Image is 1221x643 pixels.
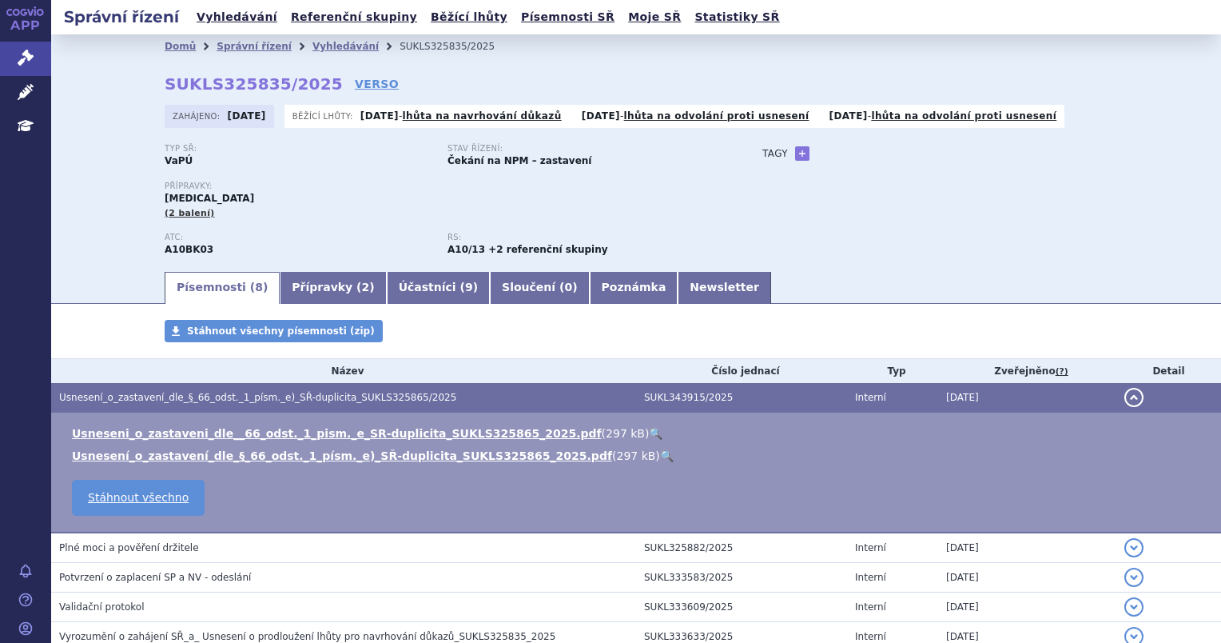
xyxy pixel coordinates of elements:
[192,6,282,28] a: Vyhledávání
[636,593,847,622] td: SUKL333609/2025
[649,427,662,440] a: 🔍
[447,233,714,242] p: RS:
[447,144,714,154] p: Stav řízení:
[636,533,847,563] td: SUKL325882/2025
[490,272,589,304] a: Sloučení (0)
[1124,388,1143,407] button: detail
[855,542,886,553] span: Interní
[400,34,515,58] li: SUKLS325835/2025
[165,320,383,342] a: Stáhnout všechny písemnosti (zip)
[636,563,847,593] td: SUKL333583/2025
[165,233,432,242] p: ATC:
[1124,538,1143,557] button: detail
[228,110,266,122] strong: [DATE]
[855,631,886,642] span: Interní
[516,6,619,28] a: Písemnosti SŘ
[387,272,490,304] a: Účastníci (9)
[855,601,886,613] span: Interní
[582,110,809,122] p: -
[72,448,1205,464] li: ( )
[59,601,145,613] span: Validační protokol
[72,425,1205,441] li: ( )
[72,480,205,516] a: Stáhnout všechno
[678,272,771,304] a: Newsletter
[51,6,192,28] h2: Správní řízení
[660,449,674,462] a: 🔍
[280,272,386,304] a: Přípravky (2)
[938,359,1116,383] th: Zveřejněno
[165,193,254,204] span: [MEDICAL_DATA]
[1124,568,1143,587] button: detail
[938,563,1116,593] td: [DATE]
[355,76,399,92] a: VERSO
[426,6,512,28] a: Běžící lhůty
[829,110,868,122] strong: [DATE]
[173,110,223,122] span: Zahájeno:
[795,146,809,161] a: +
[59,542,199,553] span: Plné moci a pověření držitele
[855,392,886,403] span: Interní
[447,155,592,166] strong: Čekání na NPM – zastavení
[938,533,1116,563] td: [DATE]
[59,631,555,642] span: Vyrozumění o zahájení SŘ_a_ Usnesení o prodloužení lhůty pro navrhování důkazů_SUKLS325835_2025
[362,281,370,294] span: 2
[762,144,788,163] h3: Tagy
[59,572,251,583] span: Potvrzení o zaplacení SP a NV - odeslání
[871,110,1056,122] a: lhůta na odvolání proti usnesení
[623,6,686,28] a: Moje SŘ
[690,6,784,28] a: Statistiky SŘ
[1056,366,1068,377] abbr: (?)
[829,110,1057,122] p: -
[165,41,196,52] a: Domů
[165,182,730,191] p: Přípravky:
[606,427,645,440] span: 297 kB
[847,359,938,383] th: Typ
[616,449,655,462] span: 297 kB
[165,74,343,94] strong: SUKLS325835/2025
[360,110,562,122] p: -
[636,383,847,413] td: SUKL343915/2025
[1124,597,1143,617] button: detail
[255,281,263,294] span: 8
[624,110,809,122] a: lhůta na odvolání proti usnesení
[564,281,572,294] span: 0
[165,208,215,218] span: (2 balení)
[938,383,1116,413] td: [DATE]
[447,244,485,255] strong: metformin a vildagliptin
[855,572,886,583] span: Interní
[488,244,607,255] strong: +2 referenční skupiny
[165,244,213,255] strong: EMPAGLIFLOZIN
[938,593,1116,622] td: [DATE]
[51,359,636,383] th: Název
[59,392,456,403] span: Usnesení_o_zastavení_dle_§_66_odst._1_písm._e)_SŘ-duplicita_SUKLS325865/2025
[72,427,602,440] a: Usneseni_o_zastaveni_dle__66_odst._1_pism._e_SR-duplicita_SUKLS325865_2025.pdf
[582,110,620,122] strong: [DATE]
[187,325,375,337] span: Stáhnout všechny písemnosti (zip)
[403,110,562,122] a: lhůta na navrhování důkazů
[360,110,399,122] strong: [DATE]
[165,272,280,304] a: Písemnosti (8)
[72,449,612,462] a: Usnesení_o_zastavení_dle_§_66_odst._1_písm._e)_SŘ-duplicita_SUKLS325865_2025.pdf
[165,144,432,154] p: Typ SŘ:
[286,6,422,28] a: Referenční skupiny
[1116,359,1221,383] th: Detail
[590,272,678,304] a: Poznámka
[217,41,292,52] a: Správní řízení
[465,281,473,294] span: 9
[165,155,193,166] strong: VaPÚ
[312,41,379,52] a: Vyhledávání
[636,359,847,383] th: Číslo jednací
[292,110,356,122] span: Běžící lhůty:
